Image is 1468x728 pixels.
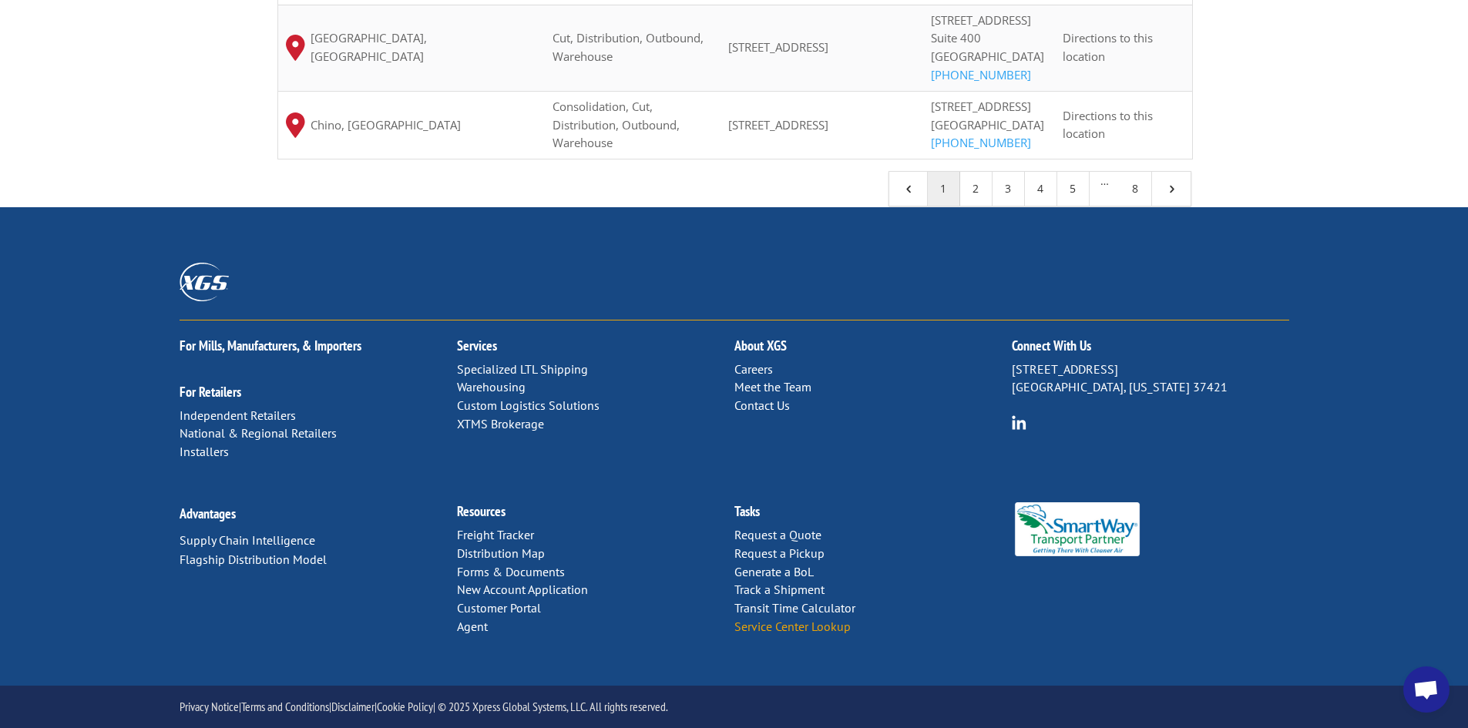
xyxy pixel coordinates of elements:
a: Services [457,337,497,354]
a: Advantages [180,505,236,522]
a: Privacy Notice [180,699,239,714]
a: For Retailers [180,383,241,401]
a: Distribution Map [457,545,545,561]
img: xgs-icon-map-pin-red.svg [286,35,305,60]
div: Open chat [1403,666,1450,713]
img: xgs-icon-map-pin-red.svg [286,112,305,138]
span: [STREET_ADDRESS] [728,117,828,133]
span: Directions to this location [1063,108,1153,142]
a: For Mills, Manufacturers, & Importers [180,337,361,354]
a: Independent Retailers [180,408,296,423]
span: Chino, [GEOGRAPHIC_DATA] [311,116,461,135]
a: Terms and Conditions [241,699,329,714]
span: Directions to this location [1063,30,1153,64]
span: [STREET_ADDRESS] [728,39,828,55]
a: Custom Logistics Solutions [457,398,600,413]
img: Smartway_Logo [1012,502,1144,556]
a: Transit Time Calculator [734,600,855,616]
h2: Connect With Us [1012,339,1289,361]
a: Careers [734,361,773,377]
a: Freight Tracker [457,527,534,542]
span: 4 [902,182,915,196]
a: [PHONE_NUMBER] [931,67,1031,82]
p: [STREET_ADDRESS] [GEOGRAPHIC_DATA], [US_STATE] 37421 [1012,361,1289,398]
span: [GEOGRAPHIC_DATA], [GEOGRAPHIC_DATA] [311,29,537,66]
span: [STREET_ADDRESS] [931,12,1031,28]
a: Track a Shipment [734,582,825,597]
a: Generate a BoL [734,564,814,579]
a: Supply Chain Intelligence [180,532,315,548]
span: [GEOGRAPHIC_DATA] [931,117,1044,133]
a: 3 [993,172,1025,206]
a: 4 [1025,172,1057,206]
a: Request a Pickup [734,545,825,561]
a: Meet the Team [734,379,811,394]
a: 2 [960,172,993,206]
span: 5 [1164,182,1178,196]
img: XGS_Logos_ALL_2024_All_White [180,263,229,300]
a: Forms & Documents [457,564,565,579]
a: Resources [457,502,506,520]
p: | | | | © 2025 Xpress Global Systems, LLC. All rights reserved. [180,696,1289,717]
a: 8 [1120,172,1152,206]
span: Consolidation, Cut, Distribution, Outbound, Warehouse [553,99,680,151]
a: 5 [1057,172,1090,206]
h2: Tasks [734,505,1012,526]
a: Specialized LTL Shipping [457,361,588,377]
a: Cookie Policy [377,699,433,714]
span: Cut, Distribution, Outbound, Warehouse [553,30,704,64]
img: group-6 [1012,415,1026,430]
span: [STREET_ADDRESS] [931,99,1031,114]
a: About XGS [734,337,787,354]
a: Installers [180,444,229,459]
a: National & Regional Retailers [180,425,337,441]
a: Service Center Lookup [734,619,851,634]
a: Warehousing [457,379,526,394]
a: [PHONE_NUMBER] [931,135,1031,150]
a: Flagship Distribution Model [180,552,327,567]
a: New Account Application [457,582,588,597]
span: Suite 400 [931,30,981,45]
a: Disclaimer [331,699,375,714]
a: Request a Quote [734,527,821,542]
a: XTMS Brokerage [457,416,544,431]
a: Contact Us [734,398,790,413]
a: Agent [457,619,488,634]
a: Customer Portal [457,600,541,616]
a: 1 [928,172,960,206]
span: … [1090,172,1120,206]
span: [GEOGRAPHIC_DATA] [931,49,1044,64]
